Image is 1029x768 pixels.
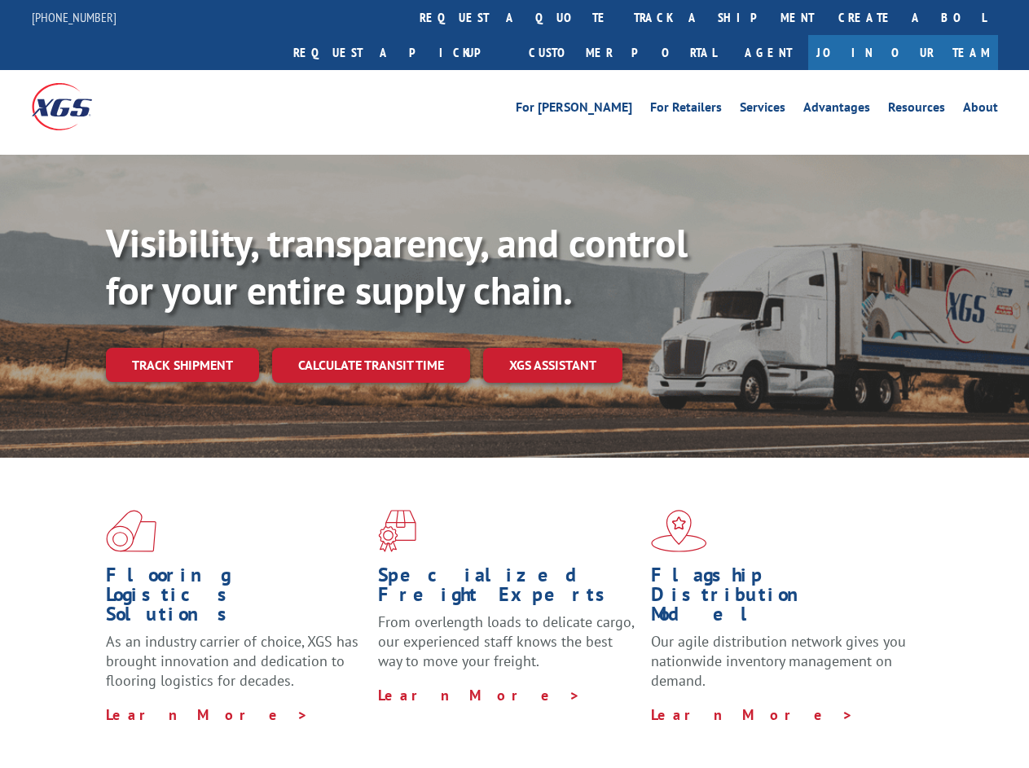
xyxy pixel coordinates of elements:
[106,348,259,382] a: Track shipment
[272,348,470,383] a: Calculate transit time
[651,565,911,632] h1: Flagship Distribution Model
[740,101,785,119] a: Services
[106,632,358,690] span: As an industry carrier of choice, XGS has brought innovation and dedication to flooring logistics...
[808,35,998,70] a: Join Our Team
[106,705,309,724] a: Learn More >
[517,35,728,70] a: Customer Portal
[378,686,581,704] a: Learn More >
[483,348,622,383] a: XGS ASSISTANT
[650,101,722,119] a: For Retailers
[106,510,156,552] img: xgs-icon-total-supply-chain-intelligence-red
[32,9,117,25] a: [PHONE_NUMBER]
[803,101,870,119] a: Advantages
[651,705,854,724] a: Learn More >
[516,101,632,119] a: For [PERSON_NAME]
[378,612,638,685] p: From overlength loads to delicate cargo, our experienced staff knows the best way to move your fr...
[378,510,416,552] img: xgs-icon-focused-on-flooring-red
[651,510,707,552] img: xgs-icon-flagship-distribution-model-red
[728,35,808,70] a: Agent
[963,101,998,119] a: About
[281,35,517,70] a: Request a pickup
[888,101,945,119] a: Resources
[651,632,906,690] span: Our agile distribution network gives you nationwide inventory management on demand.
[106,565,366,632] h1: Flooring Logistics Solutions
[106,217,688,315] b: Visibility, transparency, and control for your entire supply chain.
[378,565,638,612] h1: Specialized Freight Experts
